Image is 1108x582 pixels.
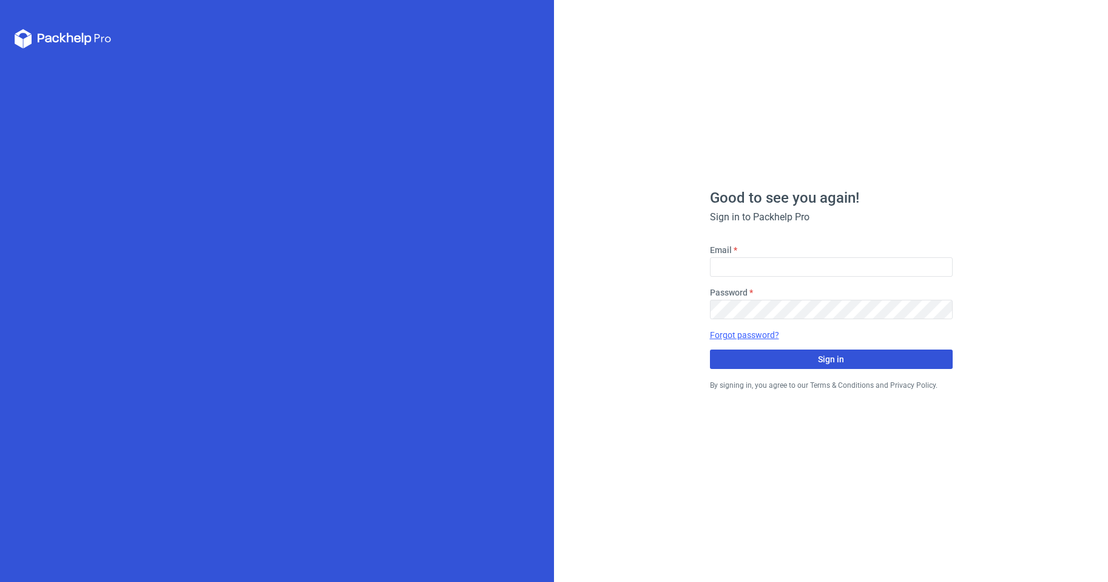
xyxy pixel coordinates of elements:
button: Sign in [710,350,953,369]
div: Sign in to Packhelp Pro [710,210,953,225]
label: Email [710,244,732,256]
a: Forgot password? [710,329,779,341]
small: By signing in, you agree to our Terms & Conditions and Privacy Policy. [710,381,937,390]
label: Password [710,286,748,299]
span: Sign in [818,355,844,364]
svg: Packhelp Pro [15,29,112,49]
h1: Good to see you again! [710,191,953,205]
